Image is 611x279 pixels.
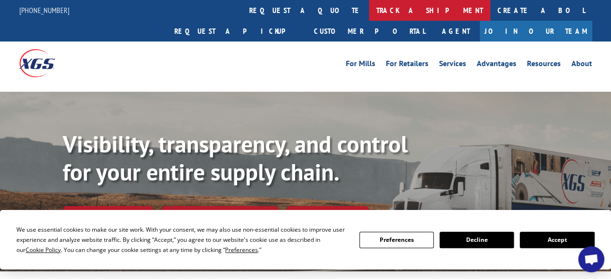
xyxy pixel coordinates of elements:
div: Open chat [578,246,604,272]
a: About [571,60,592,70]
a: Services [439,60,466,70]
a: Track shipment [63,206,154,226]
a: Customer Portal [307,21,432,42]
div: We use essential cookies to make our site work. With your consent, we may also use non-essential ... [16,224,347,255]
a: [PHONE_NUMBER] [19,5,70,15]
a: For Mills [346,60,375,70]
a: Calculate transit time [161,206,279,227]
span: Cookie Policy [26,246,61,254]
b: Visibility, transparency, and control for your entire supply chain. [63,129,408,187]
button: Accept [520,232,594,248]
a: Advantages [477,60,516,70]
a: XGS ASSISTANT [286,206,369,227]
span: Preferences [225,246,258,254]
button: Preferences [359,232,434,248]
a: For Retailers [386,60,428,70]
button: Decline [440,232,514,248]
a: Join Our Team [480,21,592,42]
a: Resources [527,60,561,70]
a: Agent [432,21,480,42]
a: Request a pickup [167,21,307,42]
